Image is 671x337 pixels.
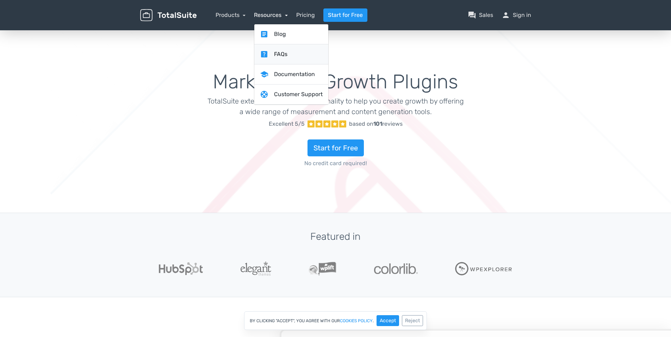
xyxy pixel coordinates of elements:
[159,262,203,275] img: Hubspot
[207,159,464,168] span: No credit card required!
[207,117,464,131] a: Excellent 5/5 based on101reviews
[323,8,367,22] a: Start for Free
[254,44,328,64] a: help_centerFAQs
[307,139,364,156] a: Start for Free
[373,120,382,127] strong: 101
[502,11,531,19] a: personSign in
[309,262,336,276] img: WPLift
[140,9,197,21] img: TotalSuite for WordPress
[502,11,510,19] span: person
[254,85,328,105] a: supportCustomer Support
[140,231,531,242] h3: Featured in
[260,90,268,99] span: support
[260,30,268,38] span: article
[296,11,315,19] a: Pricing
[207,71,464,93] h1: Marketing & Growth Plugins
[468,11,493,19] a: question_answerSales
[402,315,423,326] button: Reject
[207,96,464,117] p: TotalSuite extends WordPress functionality to help you create growth by offering a wide range of ...
[244,311,427,330] div: By clicking "Accept", you agree with our .
[349,120,403,128] div: based on reviews
[455,262,512,275] img: WPExplorer
[216,12,246,18] a: Products
[254,24,328,44] a: articleBlog
[260,50,268,58] span: help_center
[254,12,288,18] a: Resources
[269,120,305,128] span: Excellent 5/5
[260,70,268,79] span: school
[241,262,271,276] img: ElegantThemes
[374,263,418,274] img: Colorlib
[468,11,476,19] span: question_answer
[340,319,373,323] a: cookies policy
[377,315,399,326] button: Accept
[254,64,328,85] a: schoolDocumentation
